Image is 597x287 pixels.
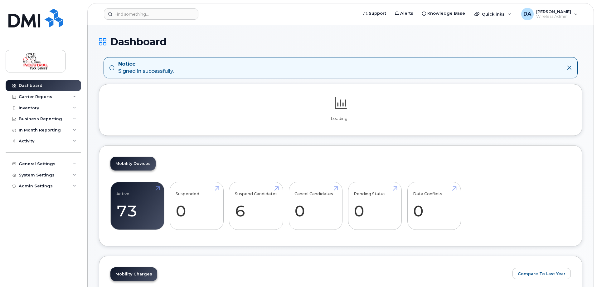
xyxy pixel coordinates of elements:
a: Data Conflicts 0 [413,185,455,226]
a: Pending Status 0 [354,185,396,226]
h1: Dashboard [99,36,582,47]
a: Mobility Charges [110,267,157,281]
p: Loading... [110,116,571,121]
a: Mobility Devices [110,157,156,171]
a: Cancel Candidates 0 [294,185,337,226]
a: Active 73 [116,185,158,226]
button: Compare To Last Year [512,268,571,279]
strong: Notice [118,61,174,68]
a: Suspend Candidates 6 [235,185,278,226]
div: Signed in successfully. [118,61,174,75]
a: Suspended 0 [176,185,218,226]
span: Compare To Last Year [518,271,565,277]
